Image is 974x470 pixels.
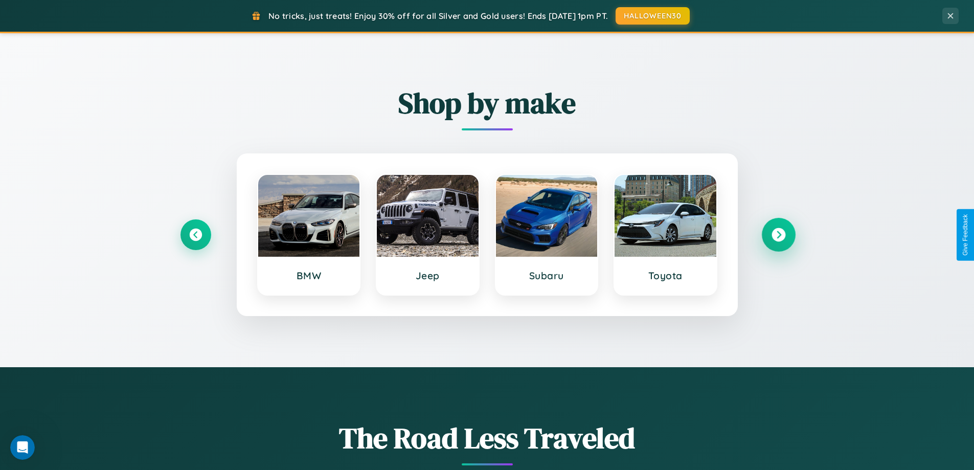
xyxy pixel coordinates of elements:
h2: Shop by make [180,83,794,123]
div: Give Feedback [962,214,969,256]
h3: BMW [268,270,350,282]
h3: Toyota [625,270,706,282]
h1: The Road Less Traveled [180,418,794,458]
button: HALLOWEEN30 [616,7,690,25]
h3: Jeep [387,270,468,282]
iframe: Intercom live chat [10,435,35,460]
h3: Subaru [506,270,587,282]
span: No tricks, just treats! Enjoy 30% off for all Silver and Gold users! Ends [DATE] 1pm PT. [268,11,608,21]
